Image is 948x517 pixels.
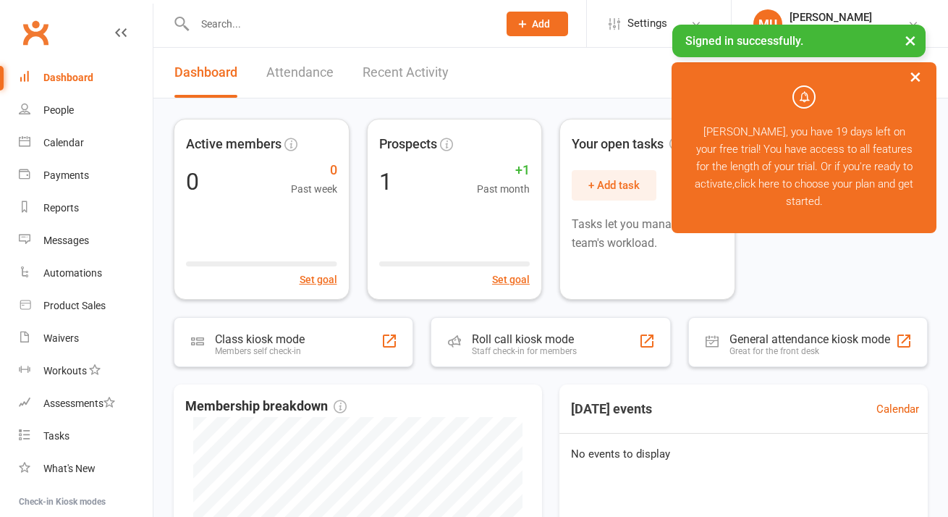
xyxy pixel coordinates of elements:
[876,400,919,418] a: Calendar
[186,170,199,193] div: 0
[19,322,153,355] a: Waivers
[729,346,890,356] div: Great for the front desk
[174,48,237,98] a: Dashboard
[19,159,153,192] a: Payments
[43,430,69,442] div: Tasks
[897,25,923,56] button: ×
[572,215,723,252] p: Tasks let you manage your team's workload.
[19,257,153,290] a: Automations
[43,267,102,279] div: Automations
[19,453,153,485] a: What's New
[572,134,682,155] span: Your open tasks
[572,170,656,201] button: + Add task
[215,332,305,346] div: Class kiosk mode
[43,398,115,409] div: Assessments
[753,9,782,38] div: MU
[477,160,530,181] span: +1
[19,62,153,94] a: Dashboard
[729,332,890,346] div: General attendance kiosk mode
[507,12,568,36] button: Add
[19,290,153,322] a: Product Sales
[19,224,153,257] a: Messages
[291,160,337,181] span: 0
[363,48,449,98] a: Recent Activity
[532,18,550,30] span: Add
[379,134,437,155] span: Prospects
[43,72,93,83] div: Dashboard
[19,355,153,387] a: Workouts
[559,396,664,422] h3: [DATE] events
[291,181,337,197] span: Past week
[627,7,667,40] span: Settings
[492,272,530,287] button: Set goal
[190,14,488,34] input: Search...
[19,420,153,453] a: Tasks
[43,104,74,116] div: People
[215,346,305,356] div: Members self check-in
[19,127,153,159] a: Calendar
[672,62,936,233] div: [PERSON_NAME], you have 19 days left on your free trial! You have access to all features for the ...
[472,346,577,356] div: Staff check-in for members
[43,137,84,148] div: Calendar
[902,61,928,92] button: ×
[379,170,392,193] div: 1
[43,365,87,377] div: Workouts
[43,332,79,344] div: Waivers
[186,134,282,155] span: Active members
[43,169,89,181] div: Payments
[790,11,872,24] div: [PERSON_NAME]
[266,48,334,98] a: Attendance
[735,177,913,208] a: click here to choose your plan and get started.
[685,34,803,48] span: Signed in successfully.
[554,434,934,474] div: No events to display
[477,181,530,197] span: Past month
[185,396,347,417] span: Membership breakdown
[17,14,54,51] a: Clubworx
[19,94,153,127] a: People
[43,235,89,246] div: Messages
[19,192,153,224] a: Reports
[300,272,337,287] button: Set goal
[790,24,872,37] div: 416 Pilates
[43,463,96,474] div: What's New
[43,300,106,311] div: Product Sales
[43,202,79,214] div: Reports
[19,387,153,420] a: Assessments
[472,332,577,346] div: Roll call kiosk mode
